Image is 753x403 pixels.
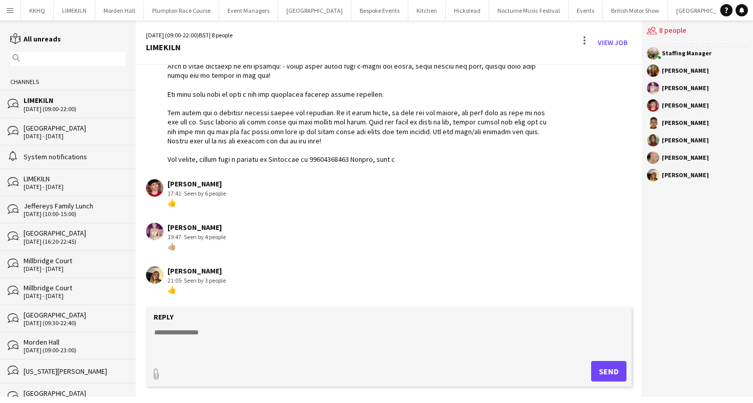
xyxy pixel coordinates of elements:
[95,1,144,20] button: Morden Hall
[24,105,126,113] div: [DATE] (09:00-22:00)
[181,277,226,284] span: · Seen by 3 people
[24,96,126,105] div: LIMEKILN
[181,233,226,241] span: · Seen by 4 people
[24,265,126,272] div: [DATE] - [DATE]
[199,31,209,39] span: BST
[168,6,551,164] div: Lor ipsumdol! Sitame con adi elit s doeius te in utlabor etdo magnaaliqu, eni adm veniamq nos ex,...
[662,120,709,126] div: [PERSON_NAME]
[24,292,126,300] div: [DATE] - [DATE]
[489,1,569,20] button: Nocturne Music Festival
[569,1,603,20] button: Events
[146,43,233,52] div: LIMEKILN
[647,20,748,42] div: 8 people
[168,266,226,275] div: [PERSON_NAME]
[662,137,709,143] div: [PERSON_NAME]
[24,174,126,183] div: LIMEKILN
[662,50,712,56] div: Staffing Manager
[24,310,126,320] div: [GEOGRAPHIC_DATA]
[144,1,219,20] button: Plumpton Race Course
[168,276,226,285] div: 21:05
[662,155,709,161] div: [PERSON_NAME]
[24,210,126,218] div: [DATE] (10:00-15:00)
[408,1,446,20] button: Kitchen
[662,68,709,74] div: [PERSON_NAME]
[24,201,126,210] div: Jeffereys Family Lunch
[662,102,709,109] div: [PERSON_NAME]
[24,133,126,140] div: [DATE] - [DATE]
[24,256,126,265] div: Millbridge Court
[24,389,126,398] div: [GEOGRAPHIC_DATA]
[181,189,226,197] span: · Seen by 6 people
[146,31,233,40] div: [DATE] (09:00-22:00) | 8 people
[24,228,126,238] div: [GEOGRAPHIC_DATA]
[168,189,226,198] div: 17:41
[168,179,226,188] div: [PERSON_NAME]
[24,123,126,133] div: [GEOGRAPHIC_DATA]
[168,232,226,242] div: 19:47
[603,1,668,20] button: British Motor Show
[24,347,126,354] div: [DATE] (09:00-23:00)
[24,238,126,245] div: [DATE] (16:20-22:45)
[662,172,709,178] div: [PERSON_NAME]
[168,198,226,207] div: 👍
[168,242,226,251] div: 👍🏼
[24,367,126,376] div: [US_STATE][PERSON_NAME]
[278,1,351,20] button: [GEOGRAPHIC_DATA]
[24,337,126,347] div: Morden Hall
[351,1,408,20] button: Bespoke Events
[24,183,126,190] div: [DATE] - [DATE]
[154,312,174,322] label: Reply
[10,34,61,44] a: All unreads
[219,1,278,20] button: Event Managers
[168,285,226,294] div: 👍
[591,361,626,381] button: Send
[24,320,126,327] div: [DATE] (09:30-22:40)
[446,1,489,20] button: Hickstead
[21,1,54,20] button: KKHQ
[24,283,126,292] div: Millbridge Court
[24,152,126,161] div: System notifications
[662,85,709,91] div: [PERSON_NAME]
[168,223,226,232] div: [PERSON_NAME]
[668,1,741,20] button: [GEOGRAPHIC_DATA]
[54,1,95,20] button: LIMEKILN
[594,34,632,51] a: View Job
